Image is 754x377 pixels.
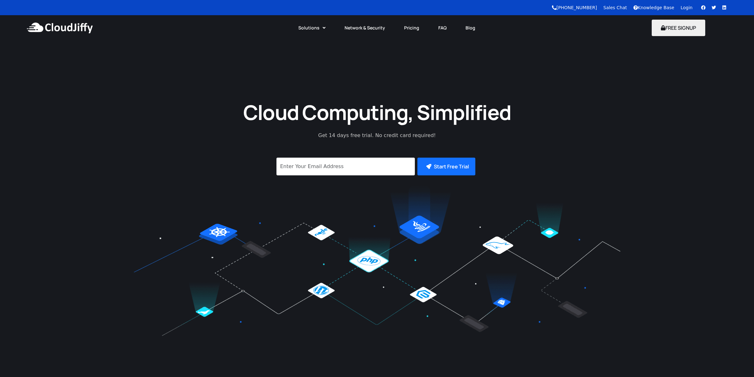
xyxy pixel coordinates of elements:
[276,158,415,175] input: Enter Your Email Address
[603,5,627,10] a: Sales Chat
[652,20,705,36] button: FREE SIGNUP
[417,158,475,175] button: Start Free Trial
[456,21,485,35] a: Blog
[335,21,395,35] a: Network & Security
[652,24,705,31] a: FREE SIGNUP
[429,21,456,35] a: FAQ
[681,5,693,10] a: Login
[290,132,464,139] p: Get 14 days free trial. No credit card required!
[552,5,597,10] a: [PHONE_NUMBER]
[235,99,520,125] h1: Cloud Computing, Simplified
[395,21,429,35] a: Pricing
[633,5,675,10] a: Knowledge Base
[289,21,335,35] a: Solutions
